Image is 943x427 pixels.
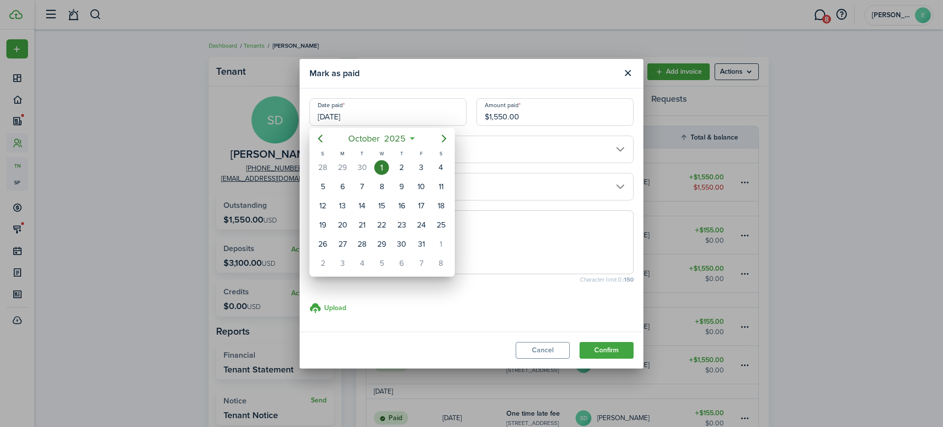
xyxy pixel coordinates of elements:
div: Monday, September 29, 2025 [335,160,350,175]
div: Tuesday, November 4, 2025 [355,256,369,271]
div: M [333,149,352,158]
div: Wednesday, October 29, 2025 [374,237,389,252]
div: F [412,149,431,158]
div: Saturday, October 11, 2025 [434,179,448,194]
div: Thursday, October 30, 2025 [394,237,409,252]
div: Saturday, October 4, 2025 [434,160,448,175]
div: Sunday, October 5, 2025 [315,179,330,194]
div: Tuesday, October 28, 2025 [355,237,369,252]
div: Tuesday, October 7, 2025 [355,179,369,194]
div: Wednesday, October 22, 2025 [374,218,389,232]
div: Thursday, October 23, 2025 [394,218,409,232]
div: W [372,149,391,158]
div: Sunday, September 28, 2025 [315,160,330,175]
div: T [392,149,412,158]
div: Tuesday, September 30, 2025 [355,160,369,175]
mbsc-button: October2025 [342,130,412,147]
div: Friday, October 31, 2025 [414,237,429,252]
div: Monday, October 6, 2025 [335,179,350,194]
div: Sunday, November 2, 2025 [315,256,330,271]
div: Wednesday, October 15, 2025 [374,199,389,213]
div: Saturday, November 1, 2025 [434,237,448,252]
div: Tuesday, October 14, 2025 [355,199,369,213]
span: 2025 [382,130,408,147]
div: S [313,149,333,158]
div: Friday, October 17, 2025 [414,199,429,213]
div: Monday, October 13, 2025 [335,199,350,213]
div: Wednesday, November 5, 2025 [374,256,389,271]
div: S [431,149,451,158]
mbsc-button: Previous page [310,129,330,148]
div: Monday, October 27, 2025 [335,237,350,252]
div: Friday, October 24, 2025 [414,218,429,232]
span: October [346,130,382,147]
div: Tuesday, October 21, 2025 [355,218,369,232]
div: Thursday, October 2, 2025 [394,160,409,175]
div: Wednesday, October 8, 2025 [374,179,389,194]
mbsc-button: Next page [434,129,454,148]
div: Thursday, October 16, 2025 [394,199,409,213]
div: T [352,149,372,158]
div: Thursday, October 9, 2025 [394,179,409,194]
div: Friday, October 10, 2025 [414,179,429,194]
div: Thursday, November 6, 2025 [394,256,409,271]
div: Sunday, October 19, 2025 [315,218,330,232]
div: Friday, October 3, 2025 [414,160,429,175]
div: Friday, November 7, 2025 [414,256,429,271]
div: Wednesday, October 1, 2025 [374,160,389,175]
div: Saturday, October 25, 2025 [434,218,448,232]
div: Sunday, October 12, 2025 [315,199,330,213]
div: Sunday, October 26, 2025 [315,237,330,252]
div: Saturday, November 8, 2025 [434,256,448,271]
div: Monday, November 3, 2025 [335,256,350,271]
div: Saturday, October 18, 2025 [434,199,448,213]
div: Monday, October 20, 2025 [335,218,350,232]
